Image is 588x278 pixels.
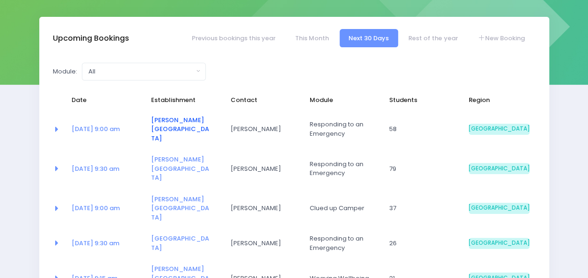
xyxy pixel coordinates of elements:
label: Module: [53,67,77,76]
td: 58 [383,110,463,149]
span: [GEOGRAPHIC_DATA] [469,124,530,135]
td: <a href="https://app.stjis.org.nz/establishments/205545" class="font-weight-bold">Ranzau School</a> [145,149,225,189]
a: [PERSON_NAME][GEOGRAPHIC_DATA] [151,116,209,143]
td: <a href="https://app.stjis.org.nz/bookings/524189" class="font-weight-bold">14 Oct at 9:00 am</a> [65,110,145,149]
td: Clued up Camper [304,189,383,228]
a: [DATE] 9:30 am [72,239,119,248]
a: Next 30 Days [340,29,398,47]
span: [GEOGRAPHIC_DATA] [469,203,530,214]
span: Responding to an Emergency [310,160,370,178]
a: Rest of the year [399,29,467,47]
td: 26 [383,228,463,258]
span: Establishment [151,95,212,105]
span: 58 [389,124,450,134]
span: [GEOGRAPHIC_DATA] [469,238,530,249]
span: 37 [389,204,450,213]
td: South Island [463,228,536,258]
span: Students [389,95,450,105]
td: South Island [463,149,536,189]
td: <a href="https://app.stjis.org.nz/establishments/203499" class="font-weight-bold">Dovedale School... [145,228,225,258]
span: [PERSON_NAME] [230,164,291,174]
td: South Island [463,189,536,228]
td: 37 [383,189,463,228]
span: Date [72,95,132,105]
td: <a href="https://app.stjis.org.nz/bookings/524086" class="font-weight-bold">20 Oct at 9:30 am</a> [65,149,145,189]
span: Clued up Camper [310,204,370,213]
td: <a href="https://app.stjis.org.nz/bookings/524087" class="font-weight-bold">21 Oct at 9:00 am</a> [65,189,145,228]
div: All [88,67,194,76]
a: New Booking [468,29,534,47]
a: [DATE] 9:30 am [72,164,119,173]
td: <a href="https://app.stjis.org.nz/bookings/524247" class="font-weight-bold">28 Oct at 9:30 am</a> [65,228,145,258]
td: Responding to an Emergency [304,149,383,189]
td: <a href="https://app.stjis.org.nz/establishments/205545" class="font-weight-bold">Ranzau School</a> [145,189,225,228]
td: 79 [383,149,463,189]
span: [PERSON_NAME] [230,239,291,248]
span: [PERSON_NAME] [230,204,291,213]
a: [PERSON_NAME][GEOGRAPHIC_DATA] [151,155,209,182]
td: Responding to an Emergency [304,228,383,258]
span: Responding to an Emergency [310,234,370,252]
span: 26 [389,239,450,248]
td: <a href="https://app.stjis.org.nz/establishments/203770" class="font-weight-bold">Mahana School</a> [145,110,225,149]
span: Region [469,95,530,105]
span: Module [310,95,370,105]
td: Andrew Mason [224,110,304,149]
a: [PERSON_NAME][GEOGRAPHIC_DATA] [151,195,209,222]
span: [GEOGRAPHIC_DATA] [469,163,530,174]
span: Responding to an Emergency [310,120,370,138]
h3: Upcoming Bookings [53,34,129,43]
td: Declan Omalley [224,149,304,189]
td: Brenda Walker [224,228,304,258]
a: [DATE] 9:00 am [72,124,120,133]
a: [DATE] 9:00 am [72,204,120,212]
button: All [82,63,206,80]
a: Previous bookings this year [182,29,284,47]
a: This Month [286,29,338,47]
td: Declan Omalley [224,189,304,228]
td: South Island [463,110,536,149]
span: [PERSON_NAME] [230,124,291,134]
td: Responding to an Emergency [304,110,383,149]
a: [GEOGRAPHIC_DATA] [151,234,209,252]
span: Contact [230,95,291,105]
span: 79 [389,164,450,174]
